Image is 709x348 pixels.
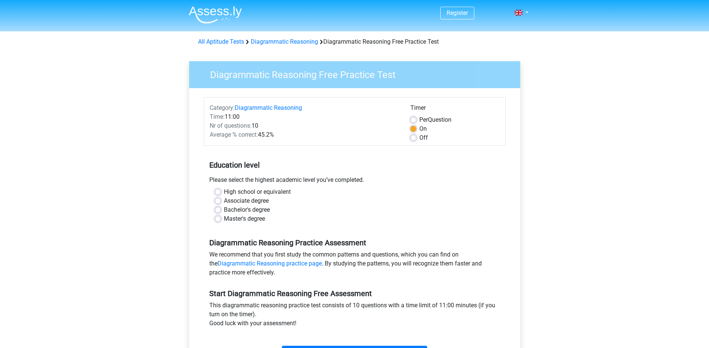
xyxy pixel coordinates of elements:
div: Diagrammatic Reasoning Free Practice Test [195,37,514,46]
h5: Diagrammatic Reasoning Practice Assessment [209,238,500,247]
a: Diagrammatic Reasoning practice page [218,260,322,267]
span: Category: [210,104,235,111]
h5: Education level [209,158,500,173]
div: 45.2% [204,130,405,139]
label: Question [419,115,451,124]
div: 10 [204,121,405,130]
h5: Start Diagrammatic Reasoning Free Assessment [209,289,500,298]
div: 11:00 [204,112,405,121]
label: On [419,124,427,133]
div: This diagrammatic reasoning practice test consists of 10 questions with a time limit of 11:00 min... [204,301,506,331]
label: Master's degree [224,214,265,223]
label: High school or equivalent [224,187,291,196]
label: Associate degree [224,196,269,205]
a: All Aptitude Tests [198,38,244,45]
img: Assessly [189,6,242,24]
div: We recommend that you first study the common patterns and questions, which you can find on the . ... [204,250,506,280]
div: Please select the highest academic level you’ve completed. [204,175,506,187]
a: Diagrammatic Reasoning [235,104,302,111]
span: Per [419,116,428,123]
a: Diagrammatic Reasoning [251,38,318,45]
label: Off [419,133,428,142]
span: Nr of questions: [210,122,252,129]
div: Timer [410,103,500,115]
span: Time: [210,113,225,120]
h3: Diagrammatic Reasoning Free Practice Test [201,66,515,81]
label: Bachelor's degree [224,205,270,214]
a: Register [447,9,468,16]
span: Average % correct: [210,131,258,138]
